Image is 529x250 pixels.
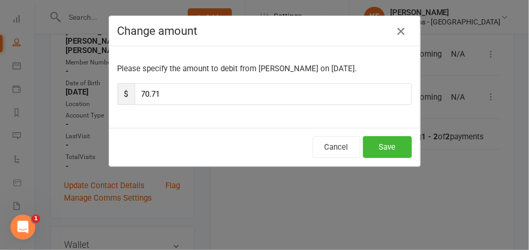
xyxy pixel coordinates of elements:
[10,215,35,240] iframe: Intercom live chat
[118,62,412,75] p: Please specify the amount to debit from [PERSON_NAME] on [DATE].
[118,24,412,37] h4: Change amount
[313,136,360,158] button: Cancel
[363,136,412,158] button: Save
[32,215,40,223] span: 1
[393,23,410,40] button: Close
[118,83,135,105] span: $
